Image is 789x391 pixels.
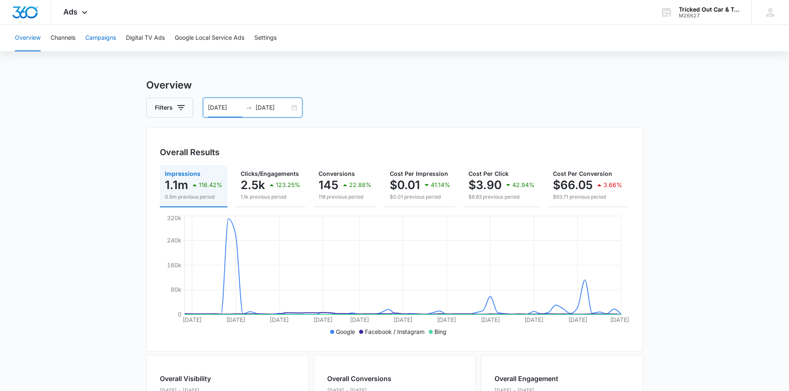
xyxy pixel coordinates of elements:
[437,316,456,323] tspan: [DATE]
[365,327,425,336] p: Facebook / Instagram
[553,170,612,177] span: Cost Per Conversion
[167,261,181,269] tspan: 160k
[165,193,222,201] p: 0.5m previous period
[553,193,622,201] p: $63.71 previous period
[246,104,252,111] span: to
[603,182,622,188] p: 3.66%
[171,286,181,293] tspan: 80k
[553,178,593,192] p: $66.05
[524,316,543,323] tspan: [DATE]
[226,316,245,323] tspan: [DATE]
[480,316,499,323] tspan: [DATE]
[51,25,75,51] button: Channels
[241,178,265,192] p: 2.5k
[146,98,193,118] button: Filters
[318,178,338,192] p: 145
[431,182,450,188] p: 41.14%
[468,170,509,177] span: Cost Per Click
[390,178,420,192] p: $0.01
[254,25,277,51] button: Settings
[679,6,739,13] div: account name
[610,316,629,323] tspan: [DATE]
[468,178,502,192] p: $3.90
[495,374,565,384] h2: Overall Engagement
[318,193,372,201] p: 118 previous period
[160,146,220,158] h3: Overall Results
[390,193,450,201] p: $0.01 previous period
[63,7,77,16] span: Ads
[270,316,289,323] tspan: [DATE]
[313,316,332,323] tspan: [DATE]
[126,25,165,51] button: Digital TV Ads
[276,182,300,188] p: 123.25%
[167,237,181,244] tspan: 240k
[349,182,372,188] p: 22.88%
[175,25,244,51] button: Google Local Service Ads
[336,327,355,336] p: Google
[434,327,446,336] p: Bing
[256,103,290,112] input: End date
[512,182,535,188] p: 42.94%
[327,374,391,384] h2: Overall Conversions
[468,193,535,201] p: $6.83 previous period
[679,13,739,19] div: account id
[167,214,181,221] tspan: 320k
[350,316,369,323] tspan: [DATE]
[165,178,188,192] p: 1.1m
[318,170,355,177] span: Conversions
[178,311,181,318] tspan: 0
[241,170,299,177] span: Clicks/Engagements
[246,104,252,111] span: swap-right
[182,316,201,323] tspan: [DATE]
[241,193,300,201] p: 1.1k previous period
[208,103,242,112] input: Start date
[199,182,222,188] p: 116.42%
[160,374,256,384] h2: Overall Visibility
[393,316,413,323] tspan: [DATE]
[15,25,41,51] button: Overview
[165,170,200,177] span: Impressions
[568,316,587,323] tspan: [DATE]
[146,78,643,93] h3: Overview
[390,170,448,177] span: Cost Per Impression
[85,25,116,51] button: Campaigns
